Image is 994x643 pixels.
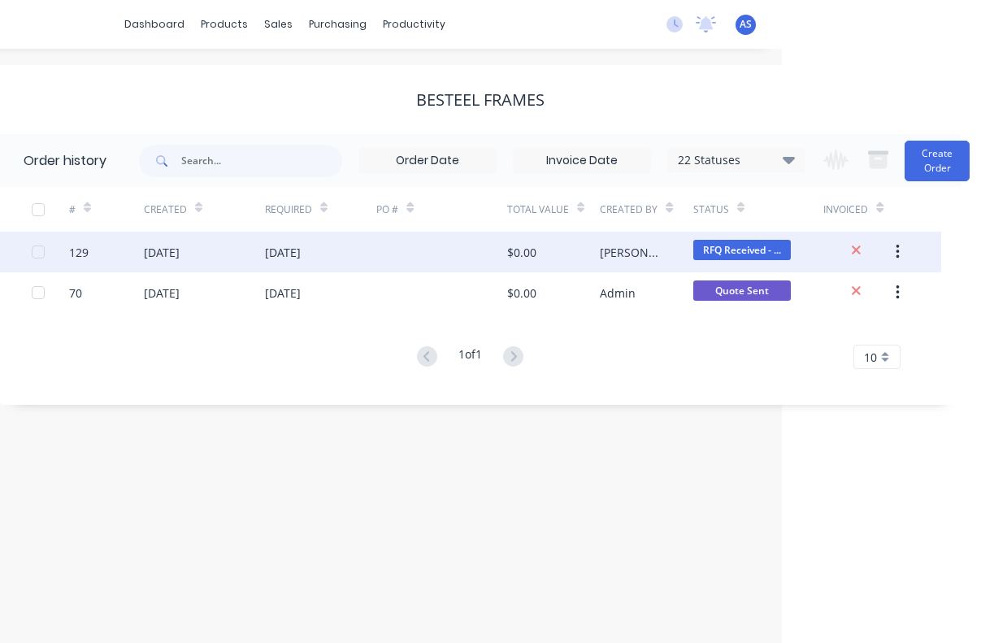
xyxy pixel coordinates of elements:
span: AS [740,17,752,32]
div: [PERSON_NAME] [600,244,661,261]
div: besteel frames [416,90,545,110]
div: [DATE] [144,244,180,261]
div: Order history [24,151,106,171]
span: Quote Sent [693,280,791,301]
div: Created [144,202,187,217]
div: # [69,202,76,217]
div: $0.00 [507,285,536,302]
a: dashboard [116,12,193,37]
div: purchasing [301,12,375,37]
div: Created [144,187,265,232]
div: # [69,187,144,232]
div: productivity [375,12,454,37]
div: 129 [69,244,89,261]
div: Created By [600,202,658,217]
div: Total Value [507,187,601,232]
div: PO # [376,202,398,217]
input: Search... [181,145,342,177]
span: RFQ Received - ... [693,240,791,260]
div: sales [256,12,301,37]
div: 70 [69,285,82,302]
div: Created By [600,187,693,232]
div: Required [265,202,312,217]
div: Status [693,202,729,217]
div: $0.00 [507,244,536,261]
div: Admin [600,285,636,302]
div: [DATE] [144,285,180,302]
input: Order Date [359,149,496,173]
div: Invoiced [823,187,898,232]
div: Status [693,187,823,232]
div: Total Value [507,202,569,217]
div: products [193,12,256,37]
div: [DATE] [265,244,301,261]
span: 10 [864,349,877,366]
div: 22 Statuses [668,151,805,169]
div: Invoiced [823,202,868,217]
div: [DATE] [265,285,301,302]
div: PO # [376,187,506,232]
div: 1 of 1 [458,345,482,369]
button: Create Order [905,141,970,181]
div: Required [265,187,377,232]
input: Invoice Date [514,149,650,173]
